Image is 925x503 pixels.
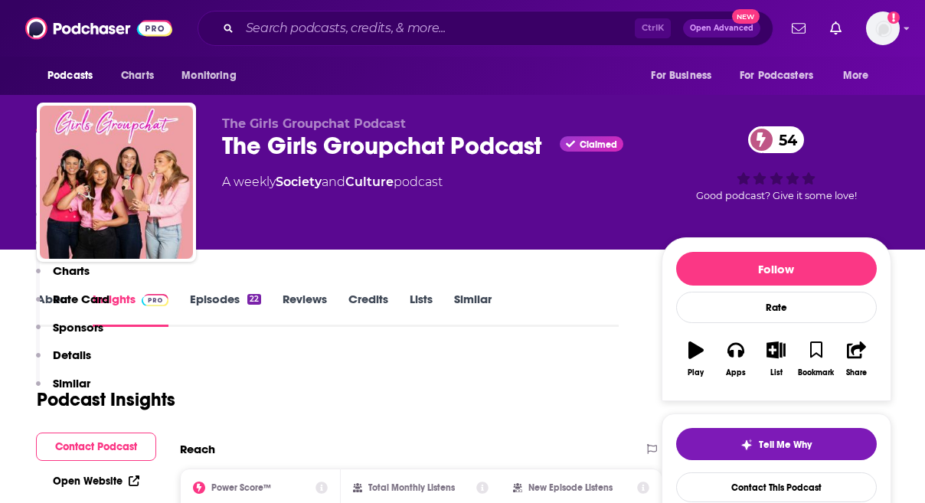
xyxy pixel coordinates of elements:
[180,442,215,456] h2: Reach
[726,368,746,377] div: Apps
[846,368,867,377] div: Share
[756,332,796,387] button: List
[635,18,671,38] span: Ctrl K
[696,190,857,201] span: Good podcast? Give it some love!
[322,175,345,189] span: and
[662,116,891,211] div: 54Good podcast? Give it some love!
[676,292,877,323] div: Rate
[247,294,261,305] div: 22
[53,348,91,362] p: Details
[676,332,716,387] button: Play
[410,292,433,327] a: Lists
[866,11,900,45] button: Show profile menu
[690,24,753,32] span: Open Advanced
[824,15,848,41] a: Show notifications dropdown
[759,439,812,451] span: Tell Me Why
[53,475,139,488] a: Open Website
[25,14,172,43] img: Podchaser - Follow, Share and Rate Podcasts
[36,348,91,376] button: Details
[454,292,492,327] a: Similar
[688,368,704,377] div: Play
[190,292,261,327] a: Episodes22
[651,65,711,87] span: For Business
[798,368,834,377] div: Bookmark
[770,368,783,377] div: List
[222,173,443,191] div: A weekly podcast
[740,439,753,451] img: tell me why sparkle
[740,65,813,87] span: For Podcasters
[676,472,877,502] a: Contact This Podcast
[368,482,455,493] h2: Total Monthly Listens
[36,320,103,348] button: Sponsors
[36,433,156,461] button: Contact Podcast
[836,332,876,387] button: Share
[37,61,113,90] button: open menu
[683,19,760,38] button: Open AdvancedNew
[276,175,322,189] a: Society
[887,11,900,24] svg: Add a profile image
[171,61,256,90] button: open menu
[36,376,90,404] button: Similar
[796,332,836,387] button: Bookmark
[748,126,805,153] a: 54
[53,320,103,335] p: Sponsors
[866,11,900,45] span: Logged in as Naomiumusic
[676,428,877,460] button: tell me why sparkleTell Me Why
[866,11,900,45] img: User Profile
[47,65,93,87] span: Podcasts
[345,175,394,189] a: Culture
[640,61,731,90] button: open menu
[222,116,406,131] span: The Girls Groupchat Podcast
[283,292,327,327] a: Reviews
[732,9,760,24] span: New
[716,332,756,387] button: Apps
[240,16,635,41] input: Search podcasts, credits, & more...
[528,482,613,493] h2: New Episode Listens
[580,141,617,149] span: Claimed
[181,65,236,87] span: Monitoring
[348,292,388,327] a: Credits
[843,65,869,87] span: More
[198,11,773,46] div: Search podcasts, credits, & more...
[40,106,193,259] img: The Girls Groupchat Podcast
[111,61,163,90] a: Charts
[53,292,109,306] p: Rate Card
[121,65,154,87] span: Charts
[786,15,812,41] a: Show notifications dropdown
[676,252,877,286] button: Follow
[832,61,888,90] button: open menu
[730,61,835,90] button: open menu
[211,482,271,493] h2: Power Score™
[763,126,805,153] span: 54
[36,292,109,320] button: Rate Card
[53,376,90,390] p: Similar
